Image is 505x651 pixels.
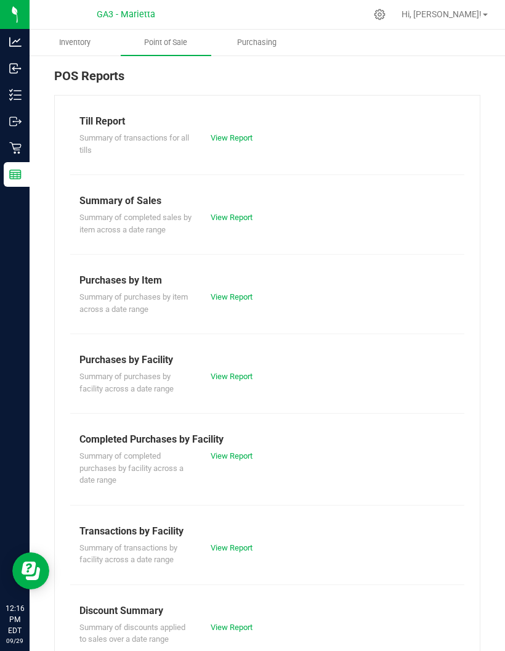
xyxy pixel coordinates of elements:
[211,133,252,142] a: View Report
[9,62,22,75] inline-svg: Inbound
[211,543,252,552] a: View Report
[121,30,212,55] a: Point of Sale
[12,552,49,589] iframe: Resource center
[97,9,155,20] span: GA3 - Marietta
[79,213,192,234] span: Summary of completed sales by item across a date range
[79,451,184,485] span: Summary of completed purchases by facility across a date range
[211,292,252,301] a: View Report
[79,194,455,208] div: Summary of Sales
[79,604,455,618] div: Discount Summary
[42,37,107,48] span: Inventory
[79,133,189,155] span: Summary of transactions for all tills
[211,451,252,461] a: View Report
[211,213,252,222] a: View Report
[79,114,455,129] div: Till Report
[79,372,174,393] span: Summary of purchases by facility across a date range
[9,115,22,128] inline-svg: Outbound
[211,623,252,632] a: View Report
[9,142,22,154] inline-svg: Retail
[220,37,293,48] span: Purchasing
[211,372,252,381] a: View Report
[79,432,455,447] div: Completed Purchases by Facility
[79,524,455,539] div: Transactions by Facility
[372,9,387,20] div: Manage settings
[9,168,22,181] inline-svg: Reports
[54,67,480,95] div: POS Reports
[9,36,22,48] inline-svg: Analytics
[79,623,185,644] span: Summary of discounts applied to sales over a date range
[79,543,177,565] span: Summary of transactions by facility across a date range
[79,353,455,367] div: Purchases by Facility
[402,9,482,19] span: Hi, [PERSON_NAME]!
[30,30,121,55] a: Inventory
[6,603,24,636] p: 12:16 PM EDT
[211,30,302,55] a: Purchasing
[127,37,204,48] span: Point of Sale
[6,636,24,645] p: 09/29
[79,292,188,314] span: Summary of purchases by item across a date range
[79,273,455,288] div: Purchases by Item
[9,89,22,101] inline-svg: Inventory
